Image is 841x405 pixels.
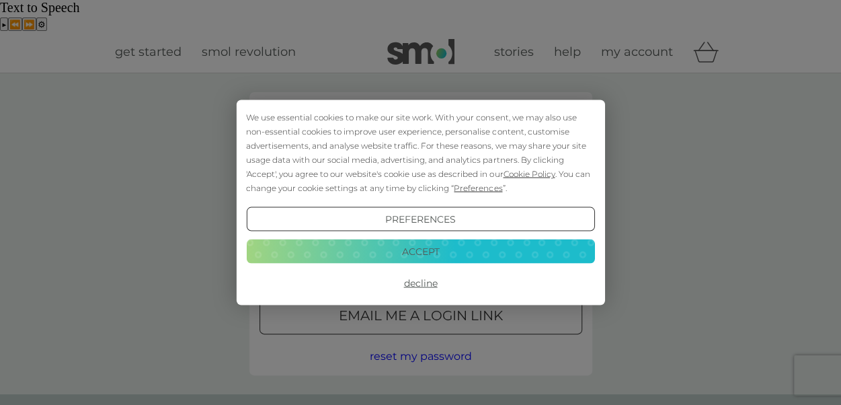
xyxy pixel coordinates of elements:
[236,100,604,305] div: Cookie Consent Prompt
[503,169,555,179] span: Cookie Policy
[246,207,594,231] button: Preferences
[246,239,594,263] button: Accept
[246,271,594,295] button: Decline
[246,110,594,195] div: We use essential cookies to make our site work. With your consent, we may also use non-essential ...
[454,183,502,193] span: Preferences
